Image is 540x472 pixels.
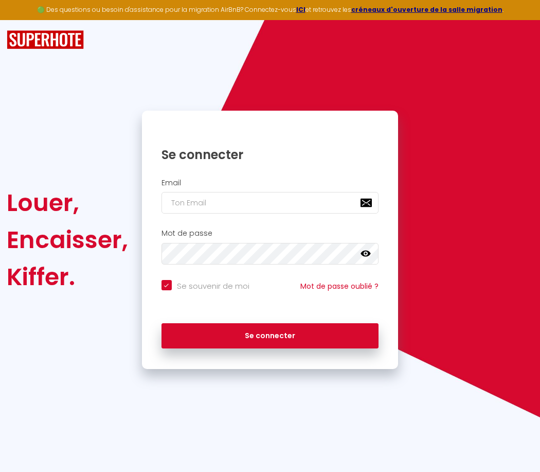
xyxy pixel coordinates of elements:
h2: Mot de passe [161,229,379,238]
div: Louer, [7,184,128,221]
h2: Email [161,179,379,187]
a: créneaux d'ouverture de la salle migration [351,5,502,14]
button: Se connecter [161,323,379,349]
img: SuperHote logo [7,30,84,49]
h1: Se connecter [161,147,379,163]
a: ICI [296,5,305,14]
div: Kiffer. [7,258,128,295]
input: Ton Email [161,192,379,214]
a: Mot de passe oublié ? [300,281,379,291]
div: Encaisser, [7,221,128,258]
